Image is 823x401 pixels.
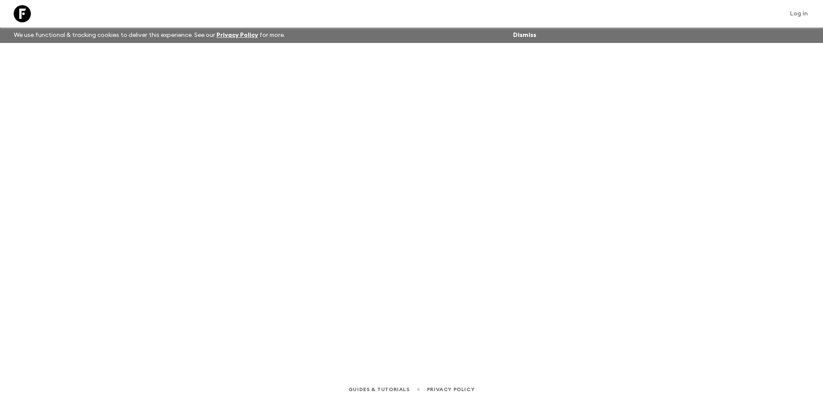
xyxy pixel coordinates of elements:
a: Log in [785,8,813,20]
a: Guides & Tutorials [348,385,410,394]
button: Dismiss [511,29,538,41]
a: Privacy Policy [216,32,258,38]
a: Privacy Policy [427,385,475,394]
p: We use functional & tracking cookies to deliver this experience. See our for more. [10,27,288,43]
